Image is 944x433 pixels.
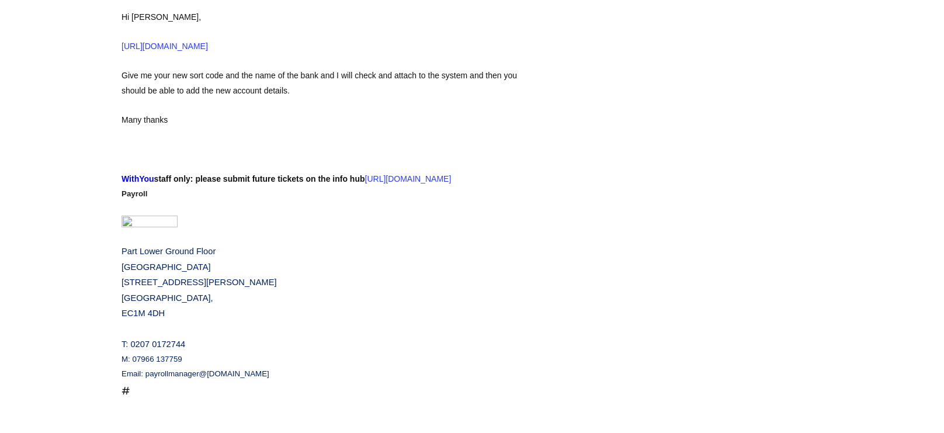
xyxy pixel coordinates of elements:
a: @[DOMAIN_NAME] [199,369,269,378]
div: Hi [PERSON_NAME], [122,10,541,54]
img: VN-8lmlbhksQIYE92CkTjPEiAXuprKPUVBiuz4stHj-eLlaMxjCQ0lrfM92l21Ms0MJpjixfv4yOf5HBI86ISe7t-X_jowO7X... [122,216,178,244]
span: [GEOGRAPHIC_DATA] [122,262,211,272]
b: Payroll [122,189,147,198]
a: [URL][DOMAIN_NAME] [365,174,452,183]
span: [STREET_ADDRESS][PERSON_NAME] [122,278,277,287]
span: [GEOGRAPHIC_DATA], [122,293,213,303]
span: M: 07966 137759 [122,355,182,363]
strong: staff only: please submit future tickets on the info hub [122,174,365,183]
div: Give me your new sort code and the name of the bank and I will check and attach to the system and... [122,68,541,98]
span: Email: payrollmanager [122,369,269,378]
div: Many thanks [122,113,541,127]
span: WithYou [122,174,154,183]
span: EC1M 4DH [122,309,165,318]
a: [URL][DOMAIN_NAME] [122,41,208,51]
span: T: 0207 0172744 [122,340,185,349]
span: Part Lower Ground Floor [122,247,216,256]
div: # [122,10,541,400]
